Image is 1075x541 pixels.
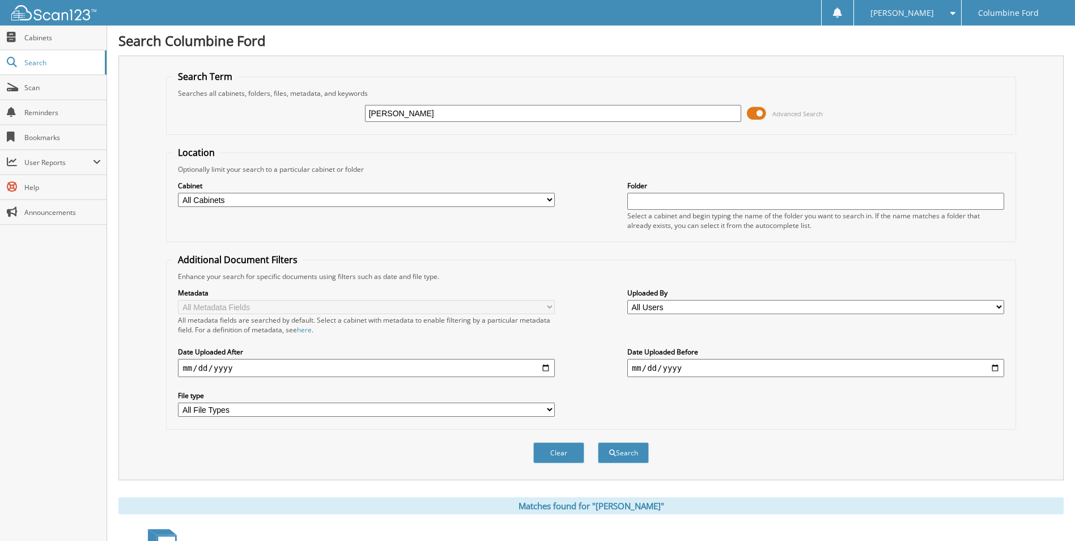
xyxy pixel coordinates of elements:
label: Folder [627,181,1004,191]
span: [PERSON_NAME] [870,10,934,16]
span: Search [24,58,99,67]
h1: Search Columbine Ford [118,31,1064,50]
div: Select a cabinet and begin typing the name of the folder you want to search in. If the name match... [627,211,1004,230]
label: Cabinet [178,181,555,191]
label: Metadata [178,288,555,298]
a: here [297,325,312,335]
legend: Search Term [172,70,238,83]
span: Bookmarks [24,133,101,142]
span: Help [24,183,101,192]
div: Searches all cabinets, folders, files, metadata, and keywords [172,88,1009,98]
div: Optionally limit your search to a particular cabinet or folder [172,164,1009,174]
span: Reminders [24,108,101,117]
legend: Additional Document Filters [172,253,303,266]
label: Date Uploaded After [178,347,555,357]
span: Advanced Search [772,109,823,118]
span: User Reports [24,158,93,167]
span: Scan [24,83,101,92]
span: Columbine Ford [978,10,1039,16]
div: Enhance your search for specific documents using filters such as date and file type. [172,272,1009,281]
label: Uploaded By [627,288,1004,298]
div: Matches found for "[PERSON_NAME]" [118,497,1064,514]
button: Clear [533,442,584,463]
button: Search [598,442,649,463]
label: File type [178,391,555,400]
legend: Location [172,146,220,159]
label: Date Uploaded Before [627,347,1004,357]
div: All metadata fields are searched by default. Select a cabinet with metadata to enable filtering b... [178,315,555,335]
input: start [178,359,555,377]
span: Cabinets [24,33,101,43]
input: end [627,359,1004,377]
span: Announcements [24,208,101,217]
img: scan123-logo-white.svg [11,5,96,20]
